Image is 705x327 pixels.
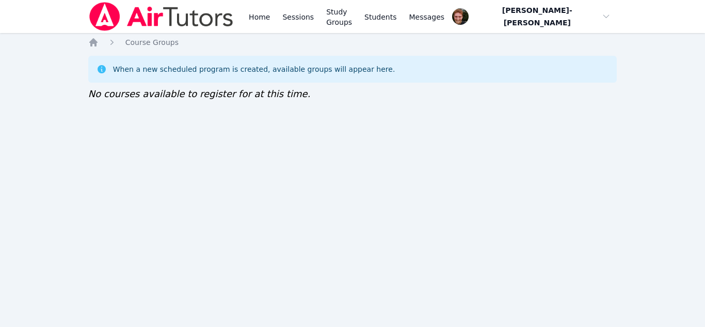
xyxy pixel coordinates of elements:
span: Course Groups [125,38,179,46]
nav: Breadcrumb [88,37,617,48]
div: When a new scheduled program is created, available groups will appear here. [113,64,395,74]
a: Course Groups [125,37,179,48]
span: Messages [409,12,445,22]
span: No courses available to register for at this time. [88,88,311,99]
img: Air Tutors [88,2,234,31]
